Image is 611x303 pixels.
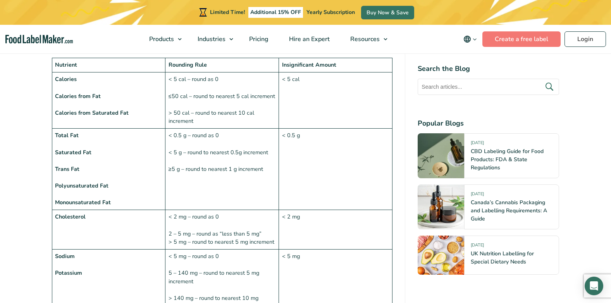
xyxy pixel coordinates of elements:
[361,6,414,19] a: Buy Now & Save
[55,61,77,69] strong: Nutrient
[471,191,484,200] span: [DATE]
[55,182,108,189] strong: Polyunsaturated Fat
[165,210,279,250] td: < 2 mg – round as 0 2 – 5 mg – round as “less than 5 mg” > 5 mg – round to nearest 5 mg increment
[55,252,75,260] strong: Sodium
[279,25,338,53] a: Hire an Expert
[306,9,355,16] span: Yearly Subscription
[418,64,559,74] h4: Search the Blog
[55,198,111,206] strong: Monounsaturated Fat
[418,118,559,129] h4: Popular Blogs
[55,269,82,277] strong: Potassium
[165,129,279,210] td: < 0.5 g – round as 0 < 5 g – round to nearest 0.5g increment ≥5 g – round to nearest 1 g increment
[565,31,606,47] a: Login
[188,25,237,53] a: Industries
[55,131,79,139] strong: Total Fat
[279,129,392,210] td: < 0.5 g
[139,25,186,53] a: Products
[169,61,207,69] strong: Rounding Rule
[55,92,101,100] strong: Calories from Fat
[471,148,544,171] a: CBD Labeling Guide for Food Products: FDA & State Regulations
[282,61,336,69] strong: Insignificant Amount
[418,79,559,95] input: Search articles...
[287,35,330,43] span: Hire an Expert
[55,109,129,117] strong: Calories from Saturated Fat
[210,9,245,16] span: Limited Time!
[165,72,279,129] td: < 5 cal – round as 0 ≤50 cal – round to nearest 5 cal increment > 50 cal – round to nearest 10 ca...
[471,199,547,222] a: Canada’s Cannabis Packaging and Labelling Requirements: A Guide
[340,25,391,53] a: Resources
[239,25,277,53] a: Pricing
[471,242,484,251] span: [DATE]
[348,35,380,43] span: Resources
[585,277,603,295] div: Open Intercom Messenger
[55,213,86,220] strong: Cholesterol
[482,31,561,47] a: Create a free label
[55,165,79,173] strong: Trans Fat
[55,75,77,83] strong: Calories
[147,35,175,43] span: Products
[279,210,392,250] td: < 2 mg
[279,72,392,129] td: < 5 cal
[247,35,269,43] span: Pricing
[471,250,534,265] a: UK Nutrition Labelling for Special Dietary Needs
[471,140,484,149] span: [DATE]
[248,7,303,18] span: Additional 15% OFF
[195,35,226,43] span: Industries
[55,148,91,156] strong: Saturated Fat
